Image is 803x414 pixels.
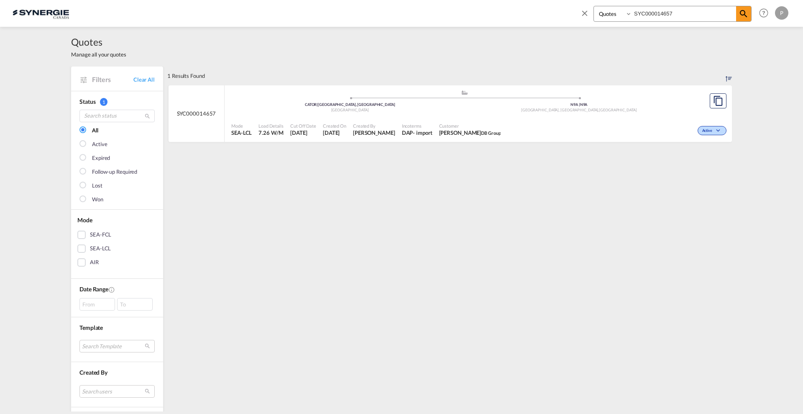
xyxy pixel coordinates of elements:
span: icon-magnify [736,6,751,21]
div: Won [92,195,103,204]
span: SYC000014657 [177,110,216,117]
button: Copy Quote [710,93,726,108]
div: Lost [92,182,102,190]
md-checkbox: SEA-FCL [77,231,157,239]
input: Enter Quotation Number [632,6,736,21]
div: SYC000014657 assets/icons/custom/ship-fill.svgassets/icons/custom/roll-o-plane.svgOriginToronto, ... [169,85,732,142]
div: Change Status Here [698,126,726,135]
span: Load Details [258,123,284,129]
span: 9 Sep 2025 [323,129,346,136]
span: Mode [77,216,92,224]
div: Sort by: Created On [726,67,732,85]
span: Status [79,98,95,105]
span: Date Range [79,285,108,293]
span: icon-close [580,6,593,26]
md-icon: icon-chevron-down [714,129,724,133]
div: 1 Results Found [167,67,205,85]
span: Mode [231,123,252,129]
a: Clear All [133,76,155,83]
span: [GEOGRAPHIC_DATA] [599,108,637,112]
span: Created By [353,123,395,129]
div: - import [413,129,432,136]
span: Active [702,128,714,134]
span: DB Group [481,130,501,136]
span: Quotes [71,35,126,49]
md-icon: icon-magnify [739,9,749,19]
md-checkbox: AIR [77,258,157,267]
div: Status 1 [79,98,155,106]
span: Pablo Gomez Saldarriaga [353,129,395,136]
span: , [598,108,599,112]
span: [GEOGRAPHIC_DATA] [331,108,369,112]
div: SEA-LCL [90,244,111,253]
span: 1 [100,98,107,106]
span: Customer [439,123,501,129]
span: CATOR [GEOGRAPHIC_DATA], [GEOGRAPHIC_DATA] [305,102,395,107]
span: N9A [580,102,588,107]
div: DAP [402,129,413,136]
span: Created On [323,123,346,129]
span: Alessandra Comis DB Group [439,129,501,136]
div: Expired [92,154,110,162]
span: SEA-LCL [231,129,252,136]
div: P [775,6,788,20]
div: AIR [90,258,99,267]
span: 9 Sep 2025 [290,129,316,136]
span: Cut Off Date [290,123,316,129]
span: From To [79,298,155,311]
md-checkbox: SEA-LCL [77,244,157,253]
div: Help [757,6,775,21]
span: N9A [570,102,580,107]
span: | [317,102,318,107]
span: | [579,102,580,107]
span: [GEOGRAPHIC_DATA], [GEOGRAPHIC_DATA] [521,108,599,112]
div: Follow-up Required [92,168,137,176]
div: SEA-FCL [90,231,111,239]
span: 7.26 W/M [258,129,283,136]
span: Incoterms [402,123,432,129]
div: To [117,298,153,311]
div: DAP import [402,129,432,136]
span: Help [757,6,771,20]
md-icon: Created On [108,286,115,293]
span: Filters [92,75,133,84]
md-icon: icon-magnify [144,113,151,119]
span: Manage all your quotes [71,51,126,58]
div: Active [92,140,107,149]
input: Search status [79,110,155,122]
span: Created By [79,369,107,376]
md-icon: assets/icons/custom/copyQuote.svg [713,96,723,106]
span: Template [79,324,103,331]
img: 1f56c880d42311ef80fc7dca854c8e59.png [13,4,69,23]
div: From [79,298,115,311]
div: All [92,126,98,135]
md-icon: assets/icons/custom/ship-fill.svg [460,90,470,95]
md-icon: icon-close [580,8,589,18]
